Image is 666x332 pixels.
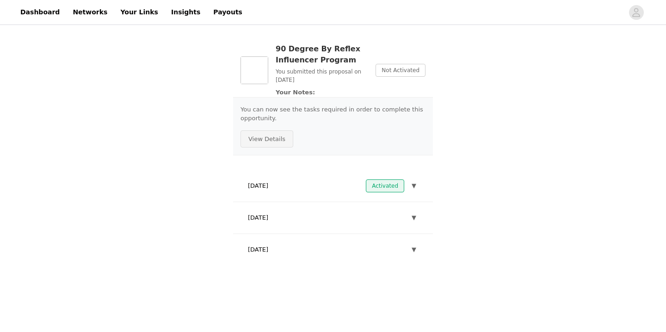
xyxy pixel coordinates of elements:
button: ▼ [410,243,418,256]
div: avatar [632,5,641,20]
p: You submitted this proposal on [DATE] [276,68,368,84]
button: ▼ [410,211,418,224]
span: ▼ [412,181,416,191]
span: ▼ [412,245,416,254]
a: Payouts [208,2,248,23]
img: 90 Degree By Reflex Influencer Program [240,56,268,84]
div: [DATE] [240,208,425,228]
div: [DATE] [240,240,425,260]
button: View Details [240,130,293,148]
p: Your Notes: [276,88,368,97]
button: ▼ [410,179,418,192]
h3: 90 Degree By Reflex Influencer Program [276,43,368,66]
span: Not Activated [376,64,425,77]
a: Insights [166,2,206,23]
a: Dashboard [15,2,65,23]
div: [DATE] [240,176,425,196]
span: Activated [366,179,404,192]
span: ▼ [412,213,416,222]
p: You can now see the tasks required in order to complete this opportunity. [240,105,425,123]
a: Networks [67,2,113,23]
a: Your Links [115,2,164,23]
